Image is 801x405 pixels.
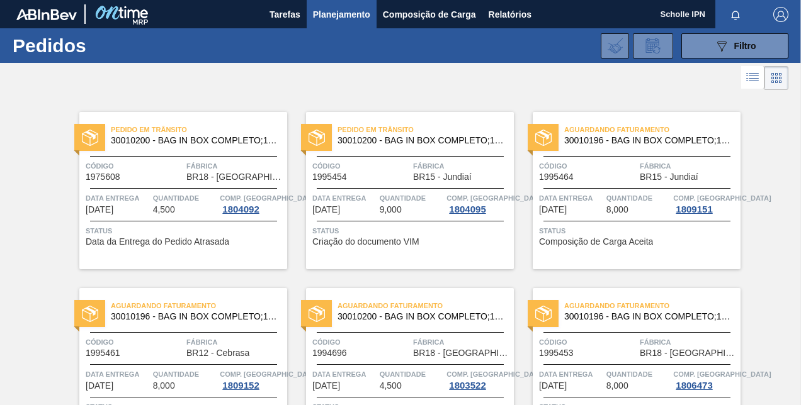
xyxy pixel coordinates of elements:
div: Importar Negociações dos Pedidos [601,33,629,58]
span: Código [86,336,183,348]
span: 30010196 - BAG IN BOX COMPLETO;18L;NORMAL;; [564,312,730,321]
span: 8,000 [606,381,628,391]
span: Fábrica [640,160,737,172]
button: Filtro [681,33,788,58]
div: Visão em Cards [764,66,788,90]
a: Comp. [GEOGRAPHIC_DATA]1804092 [220,192,284,214]
img: status [82,130,98,146]
span: Comp. Carga [220,368,317,380]
span: Status [86,225,284,237]
span: BR18 - Pernambuco [413,348,511,358]
span: Quantidade [153,192,217,204]
span: 4,500 [153,205,175,214]
span: 30010200 - BAG IN BOX COMPLETO;18L;DIET;; [338,136,504,145]
span: Data entrega [312,368,377,380]
span: 1994696 [312,348,347,358]
img: status [535,130,552,146]
span: 10/08/2025 [86,205,113,214]
span: 8,000 [606,205,628,214]
span: BR15 - Jundiaí [640,172,698,182]
span: 1995454 [312,172,347,182]
span: Data entrega [86,192,150,204]
img: status [535,306,552,322]
span: 12/08/2025 [312,205,340,214]
div: 1806473 [673,380,715,391]
span: BR18 - Pernambuco [186,172,284,182]
span: Aguardando Faturamento [564,299,741,312]
a: Comp. [GEOGRAPHIC_DATA]1809151 [673,192,737,214]
span: Código [539,160,637,172]
div: 1809152 [220,380,261,391]
span: Composição de Carga [383,7,476,22]
span: BR15 - Jundiaí [413,172,472,182]
span: Pedido em Trânsito [111,123,287,136]
span: Fábrica [413,160,511,172]
span: Data entrega [86,368,150,380]
span: 28/08/2025 [86,381,113,391]
a: statusPedido em Trânsito30010200 - BAG IN BOX COMPLETO;18L;DIET;;Código1975608FábricaBR18 - [GEOG... [60,112,287,269]
img: Logout [773,7,788,22]
div: 1809151 [673,204,715,214]
span: 4,500 [380,381,402,391]
span: Criação do documento VIM [312,237,419,247]
span: 01/09/2025 [539,381,567,391]
span: Aguardando Faturamento [564,123,741,136]
span: Data entrega [539,192,603,204]
span: Aguardando Faturamento [111,299,287,312]
span: Pedido em Trânsito [338,123,514,136]
a: statusPedido em Trânsito30010200 - BAG IN BOX COMPLETO;18L;DIET;;Código1995454FábricaBR15 - Jundi... [287,112,514,269]
span: Quantidade [606,368,671,380]
span: Quantidade [380,368,444,380]
span: Fábrica [186,336,284,348]
span: 1995453 [539,348,574,358]
span: 30010200 - BAG IN BOX COMPLETO;18L;DIET;; [338,312,504,321]
span: Comp. Carga [220,192,317,204]
span: BR12 - Cebrasa [186,348,249,358]
span: Código [539,336,637,348]
span: Comp. Carga [446,192,544,204]
img: status [82,306,98,322]
span: Planejamento [313,7,370,22]
span: 30010196 - BAG IN BOX COMPLETO;18L;NORMAL;; [564,136,730,145]
div: 1804095 [446,204,488,214]
span: Código [86,160,183,172]
a: Comp. [GEOGRAPHIC_DATA]1806473 [673,368,737,391]
span: 26/08/2025 [539,205,567,214]
span: BR18 - Pernambuco [640,348,737,358]
div: 1804092 [220,204,261,214]
h1: Pedidos [13,38,186,53]
span: 9,000 [380,205,402,214]
span: 8,000 [153,381,175,391]
span: Comp. Carga [673,368,771,380]
span: Status [312,225,511,237]
span: Composição de Carga Aceita [539,237,653,247]
span: Data entrega [539,368,603,380]
span: Código [312,336,410,348]
span: 1995464 [539,172,574,182]
span: Comp. Carga [673,192,771,204]
span: Código [312,160,410,172]
div: 1803522 [446,380,488,391]
span: Filtro [734,41,756,51]
div: Solicitação de Revisão de Pedidos [633,33,673,58]
span: Status [539,225,737,237]
span: Fábrica [640,336,737,348]
img: status [309,130,325,146]
span: 29/08/2025 [312,381,340,391]
span: 30010200 - BAG IN BOX COMPLETO;18L;DIET;; [111,136,277,145]
span: Quantidade [606,192,671,204]
span: Tarefas [270,7,300,22]
span: Comp. Carga [446,368,544,380]
span: 1995461 [86,348,120,358]
span: Data da Entrega do Pedido Atrasada [86,237,229,247]
a: Comp. [GEOGRAPHIC_DATA]1809152 [220,368,284,391]
span: Quantidade [153,368,217,380]
a: Comp. [GEOGRAPHIC_DATA]1804095 [446,192,511,214]
span: Data entrega [312,192,377,204]
div: Visão em Lista [741,66,764,90]
a: Comp. [GEOGRAPHIC_DATA]1803522 [446,368,511,391]
a: statusAguardando Faturamento30010196 - BAG IN BOX COMPLETO;18L;NORMAL;;Código1995464FábricaBR15 -... [514,112,741,269]
button: Notificações [715,6,756,23]
span: Relatórios [489,7,531,22]
span: Quantidade [380,192,444,204]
